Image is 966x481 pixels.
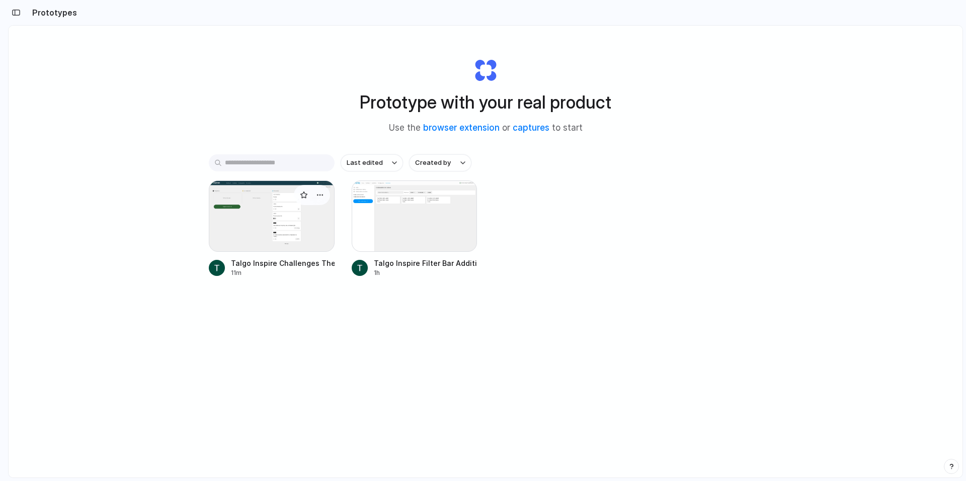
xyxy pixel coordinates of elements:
button: Last edited [341,154,403,171]
div: 11m [231,268,335,277]
div: Talgo Inspire Challenges Theme Update [231,258,335,268]
span: Use the or to start [389,122,583,135]
a: browser extension [423,123,500,133]
h2: Prototypes [28,7,77,19]
button: Created by [409,154,471,171]
a: Talgo Inspire Filter Bar AdditionTalgo Inspire Filter Bar Addition1h [352,180,477,277]
div: Talgo Inspire Filter Bar Addition [374,258,477,268]
a: Talgo Inspire Challenges Theme UpdateTalgo Inspire Challenges Theme Update11m [209,180,335,277]
h1: Prototype with your real product [360,89,611,116]
span: Created by [415,158,451,168]
div: 1h [374,268,477,277]
a: captures [513,123,549,133]
span: Last edited [347,158,383,168]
